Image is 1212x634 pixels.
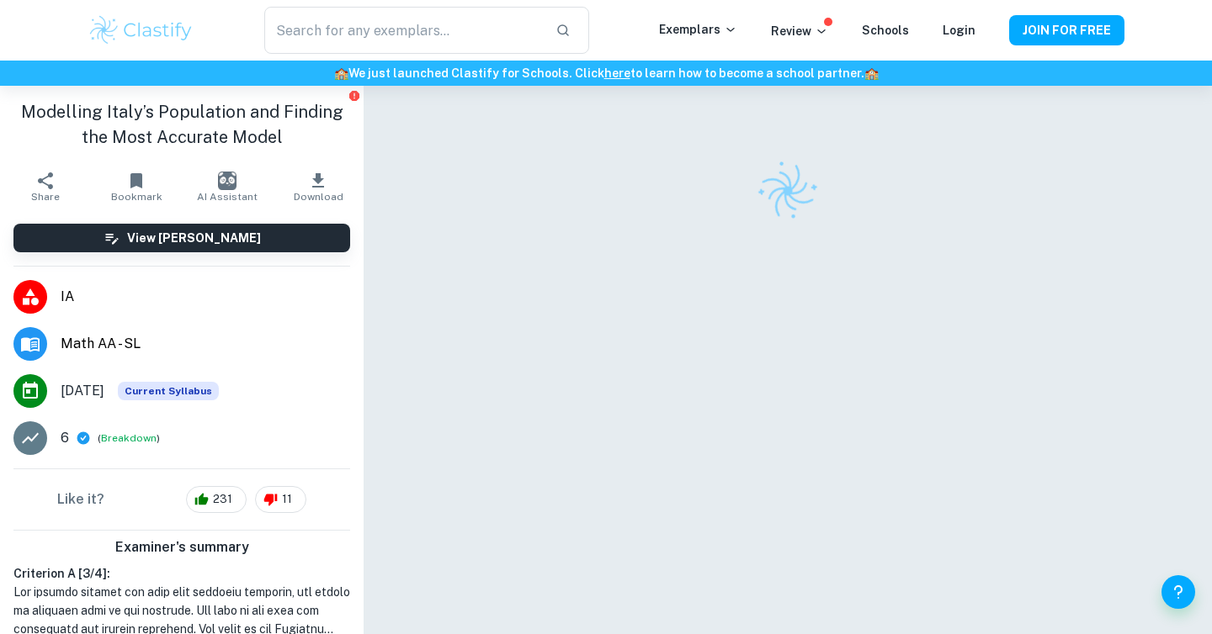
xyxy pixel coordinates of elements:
[91,163,182,210] button: Bookmark
[186,486,247,513] div: 231
[294,191,343,203] span: Download
[3,64,1209,82] h6: We just launched Clastify for Schools. Click to learn how to become a school partner.
[57,489,104,510] h6: Like it?
[659,20,737,39] p: Exemplars
[334,66,348,80] span: 🏫
[31,191,60,203] span: Share
[7,537,357,557] h6: Examiner's summary
[943,24,975,37] a: Login
[61,381,104,401] span: [DATE]
[273,491,301,508] span: 11
[348,89,360,102] button: Report issue
[118,382,219,400] div: This exemplar is based on the current syllabus. Feel free to refer to it for inspiration/ideas wh...
[204,491,242,508] span: 231
[273,163,364,210] button: Download
[13,564,350,583] h6: Criterion A [ 3 / 4 ]:
[218,172,237,190] img: AI Assistant
[604,66,630,80] a: here
[98,431,160,446] span: ( )
[1161,575,1195,609] button: Help and Feedback
[862,24,909,37] a: Schools
[182,163,273,210] button: AI Assistant
[61,428,69,448] p: 6
[264,7,542,54] input: Search for any exemplars...
[197,191,258,203] span: AI Assistant
[255,486,306,513] div: 11
[864,66,879,80] span: 🏫
[13,224,350,252] button: View [PERSON_NAME]
[127,229,261,247] h6: View [PERSON_NAME]
[111,191,162,203] span: Bookmark
[771,22,828,40] p: Review
[88,13,194,47] img: Clastify logo
[61,287,350,307] span: IA
[747,150,829,232] img: Clastify logo
[101,431,157,446] button: Breakdown
[13,99,350,150] h1: Modelling Italy’s Population and Finding the Most Accurate Model
[61,334,350,354] span: Math AA - SL
[1009,15,1124,45] button: JOIN FOR FREE
[118,382,219,400] span: Current Syllabus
